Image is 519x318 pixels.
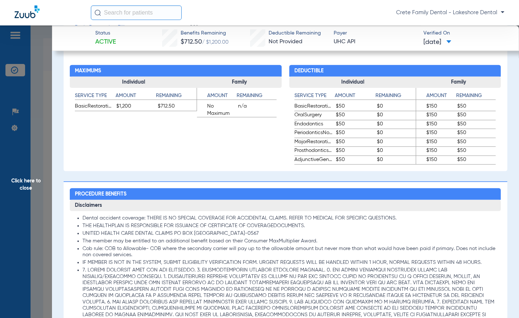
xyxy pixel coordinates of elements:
span: $50 [336,111,375,120]
span: / $1,200.00 [202,40,229,45]
span: $0 [377,111,416,120]
h4: Amount [335,92,375,100]
li: Dental accident coverage: THERE IS NO SPECIAL COVERAGE FOR ACCIDENTAL CLAIMS. REFER TO MEDICAL FO... [83,215,496,222]
h4: Service Type [294,92,335,100]
span: $0 [377,138,416,147]
h4: Amount [116,92,156,100]
li: Cob rule: COB to Allowable- COB where the secondary carrier will pay up to the allowable amount b... [83,246,496,258]
span: MajorRestorative [294,138,333,147]
app-breakdown-title: Remaining [456,92,496,102]
iframe: Chat Widget [483,283,519,318]
span: $50 [457,156,496,165]
span: Status [95,29,116,37]
span: $150 [416,147,455,156]
h2: Deductible [289,65,501,77]
span: $712.50 [181,39,202,45]
span: $150 [416,156,455,165]
span: $50 [336,102,375,111]
h2: Procedure Benefits [70,188,501,200]
span: $50 [457,129,496,138]
li: The member may be entitled to an additional benefit based on their Consumer MaxMultiplier Award. [83,238,496,245]
h4: Remaining [375,92,416,100]
span: Crete Family Dental - Lakeshore Dental [396,9,504,16]
app-breakdown-title: Amount [197,92,237,102]
span: AdjunctiveGeneralServices [294,156,333,165]
span: $0 [377,102,416,111]
span: Not Provided [269,39,302,45]
h4: Remaining [456,92,496,100]
span: Payer [334,29,417,37]
span: BasicRestorative [75,102,114,111]
span: $712.50 [158,102,197,111]
span: $0 [377,129,416,138]
h3: Family [197,77,282,88]
span: $50 [457,120,496,129]
span: $50 [457,111,496,120]
span: $50 [336,156,375,165]
span: Deductible Remaining [269,29,321,37]
span: $50 [336,147,375,156]
span: Endodontics [294,120,333,129]
span: $150 [416,120,455,129]
app-breakdown-title: Remaining [156,92,197,102]
li: THE HEALTHPLAN IS RESPONSIBLE FOR ISSUANCE OF CERTIFICATE OF COVERAGEDOCUMENTS. [83,223,496,229]
h3: Individual [70,77,197,88]
span: $150 [416,138,455,147]
span: OralSurgery [294,111,333,120]
span: $150 [416,129,455,138]
img: Zuub Logo [15,5,40,18]
span: UHC API [334,37,417,47]
span: $50 [336,120,375,129]
span: $0 [377,120,416,129]
app-breakdown-title: Amount [335,92,375,102]
span: Verified On [423,29,507,37]
span: BasicRestorative [294,102,333,111]
app-breakdown-title: Amount [416,92,456,102]
span: $50 [457,102,496,111]
h3: Individual [289,77,416,88]
span: $50 [336,138,375,147]
span: ProsthodonticsRemovable [294,147,333,156]
span: No Maximum [197,102,236,117]
span: Active [95,37,116,47]
span: $0 [377,156,416,165]
span: $150 [416,102,455,111]
h3: Disclaimers [70,200,501,212]
app-breakdown-title: Amount [116,92,156,102]
span: Benefits Remaining [181,29,229,37]
h4: Remaining [156,92,197,100]
img: Search Icon [94,9,101,16]
h4: Amount [197,92,237,100]
span: $1,200 [116,102,155,111]
h3: Family [416,77,501,88]
span: n/a [238,102,277,117]
span: $0 [377,147,416,156]
li: IF MEMBER IS NOT IN THE SYSTEM, SUBMIT ELIGIBILITY VERIFICATION FORM. URGENT REQUESTS WILL BE HAN... [83,259,496,266]
span: PeriodonticsNonSurgical [294,129,333,138]
li: UNITED HEALTH CARE DENTAL CLAIMS PO BOX [GEOGRAPHIC_DATA]-0567 [83,230,496,237]
span: $50 [457,138,496,147]
h2: Maximums [70,65,281,77]
app-breakdown-title: Remaining [375,92,416,102]
h4: Amount [416,92,456,100]
app-breakdown-title: Remaining [237,92,276,102]
input: Search for patients [91,5,182,20]
app-breakdown-title: Service Type [294,92,335,102]
span: $50 [457,147,496,156]
span: $150 [416,111,455,120]
span: $50 [336,129,375,138]
h4: Service Type [75,92,115,100]
h4: Remaining [237,92,276,100]
app-breakdown-title: Service Type [75,92,115,102]
span: [DATE] [423,38,451,47]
